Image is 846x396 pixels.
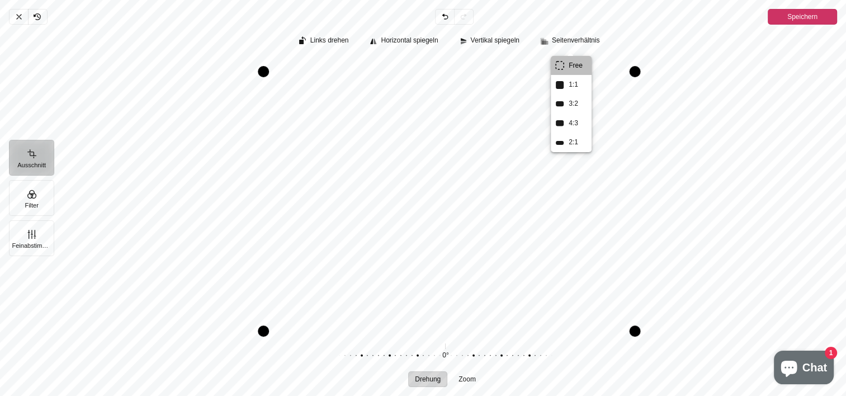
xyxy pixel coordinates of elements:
[535,34,606,49] button: Seitenverhältnis
[771,351,837,387] inbox-online-store-chat: Onlineshop-Chat von Shopify
[263,326,635,337] div: Drag bottom
[566,79,580,91] span: 1:1
[459,376,476,383] span: Zoom
[381,37,438,44] span: Horizontal spiegeln
[566,117,580,129] span: 4:3
[566,136,580,148] span: 2:1
[787,10,817,23] span: Speichern
[9,220,54,256] button: Feinabstimmung
[294,34,356,49] button: Links drehen
[9,140,54,176] button: Ausschnitt
[364,34,445,49] button: Horizontal spiegeln
[310,37,349,44] span: Links drehen
[258,72,269,331] div: Drag left
[454,34,526,49] button: Vertikal spiegeln
[566,60,584,72] span: Free
[54,25,846,396] div: Ausschnitt
[9,180,54,216] button: Filter
[471,37,519,44] span: Vertikal spiegeln
[629,72,640,331] div: Drag right
[263,66,635,77] div: Drag top
[566,98,580,110] span: 3:2
[768,9,837,25] button: Speichern
[552,37,599,44] span: Seitenverhältnis
[415,376,441,383] span: Drehung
